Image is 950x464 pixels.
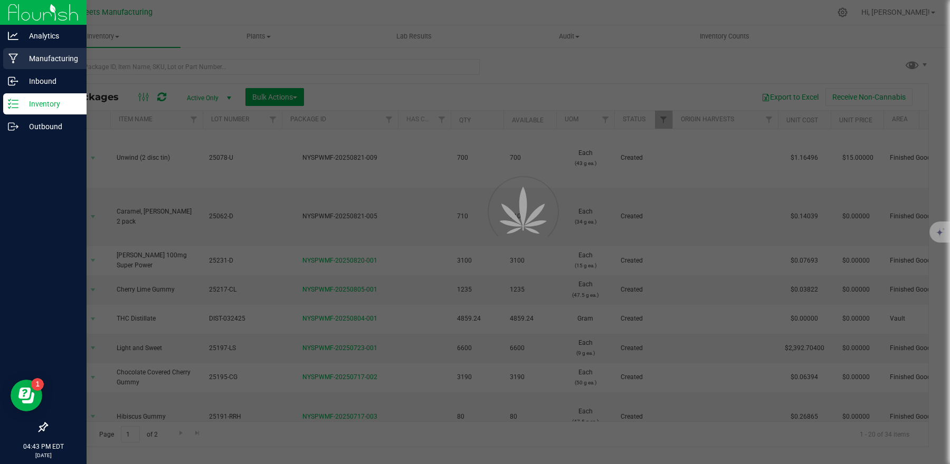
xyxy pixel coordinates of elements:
inline-svg: Analytics [8,31,18,41]
iframe: Resource center [11,380,42,411]
p: Manufacturing [18,52,82,65]
inline-svg: Inbound [8,76,18,86]
iframe: Resource center unread badge [31,378,44,391]
inline-svg: Manufacturing [8,53,18,64]
p: [DATE] [5,451,82,459]
p: Inbound [18,75,82,88]
inline-svg: Inventory [8,99,18,109]
inline-svg: Outbound [8,121,18,132]
p: Analytics [18,30,82,42]
p: Outbound [18,120,82,133]
p: Inventory [18,98,82,110]
p: 04:43 PM EDT [5,442,82,451]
